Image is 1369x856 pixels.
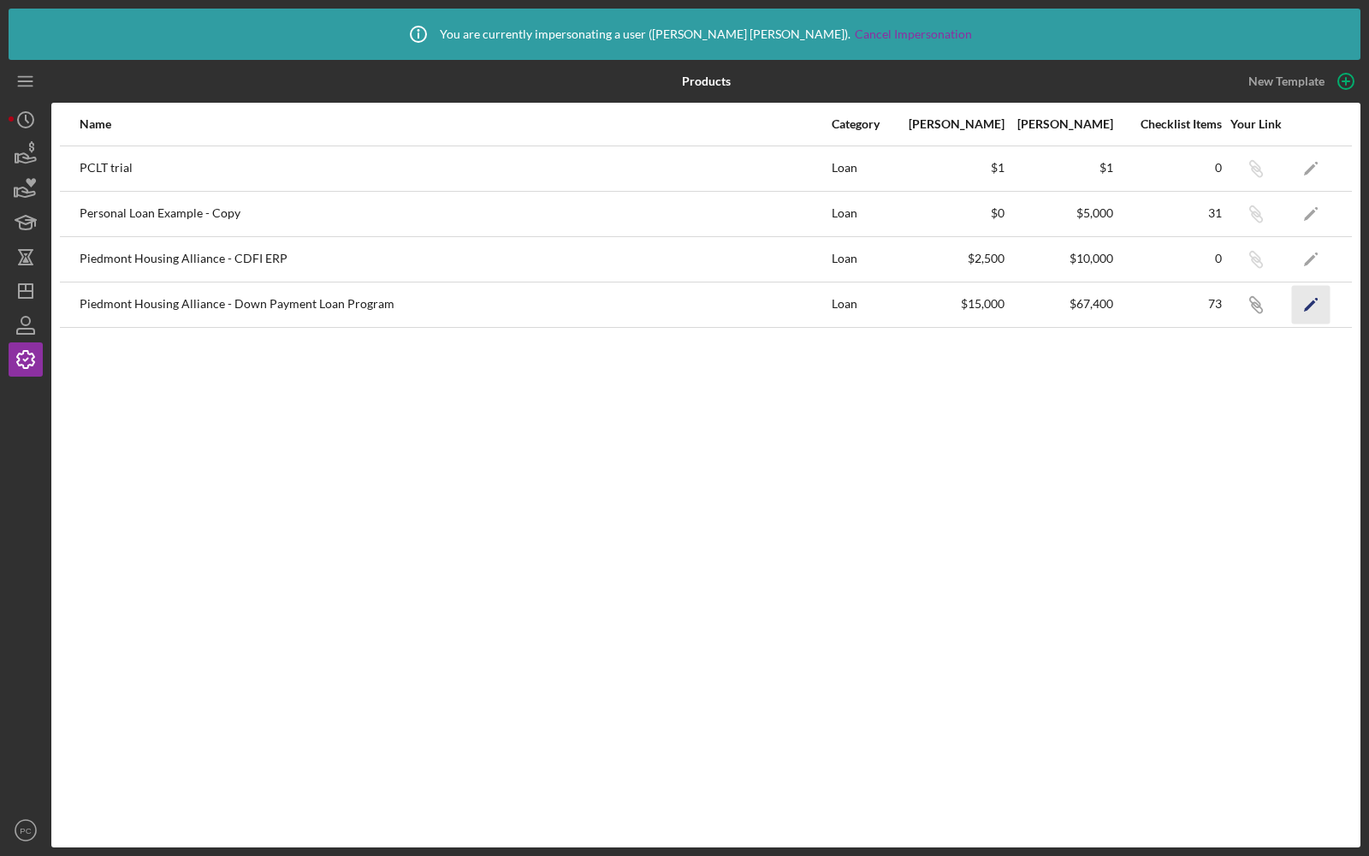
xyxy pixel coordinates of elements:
div: Piedmont Housing Alliance - CDFI ERP [80,238,830,281]
text: PC [20,826,31,835]
div: Category [832,117,896,131]
div: $1 [898,161,1005,175]
div: $67,400 [1006,297,1113,311]
div: $15,000 [898,297,1005,311]
div: Loan [832,147,896,190]
div: 0 [1115,252,1222,265]
div: $0 [898,206,1005,220]
div: 73 [1115,297,1222,311]
div: [PERSON_NAME] [898,117,1005,131]
div: Name [80,117,830,131]
div: Loan [832,238,896,281]
div: $5,000 [1006,206,1113,220]
div: [PERSON_NAME] [1006,117,1113,131]
div: $1 [1006,161,1113,175]
div: Loan [832,283,896,326]
div: Personal Loan Example - Copy [80,193,830,235]
div: Piedmont Housing Alliance - Down Payment Loan Program [80,283,830,326]
div: 0 [1115,161,1222,175]
div: Your Link [1224,117,1288,131]
div: PCLT trial [80,147,830,190]
div: New Template [1248,68,1325,94]
div: You are currently impersonating a user ( [PERSON_NAME] [PERSON_NAME] ). [397,13,972,56]
div: $10,000 [1006,252,1113,265]
div: Checklist Items [1115,117,1222,131]
div: $2,500 [898,252,1005,265]
a: Cancel Impersonation [855,27,972,41]
button: PC [9,813,43,847]
button: New Template [1238,68,1360,94]
div: Loan [832,193,896,235]
b: Products [682,74,731,88]
div: 31 [1115,206,1222,220]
